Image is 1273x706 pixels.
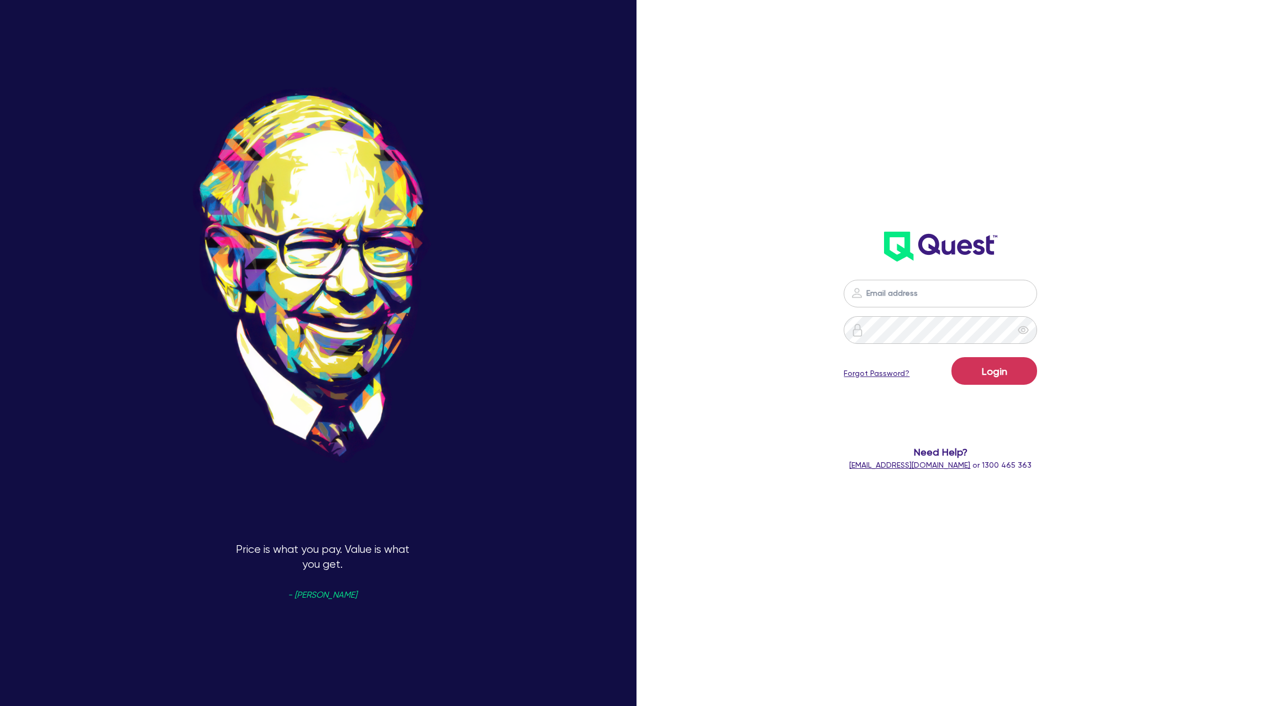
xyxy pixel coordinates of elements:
[850,286,864,300] img: icon-password
[1018,325,1029,336] span: eye
[766,444,1116,459] span: Need Help?
[884,232,997,262] img: wH2k97JdezQIQAAAABJRU5ErkJggg==
[844,280,1037,307] input: Email address
[849,461,1032,469] span: or 1300 465 363
[851,323,864,337] img: icon-password
[849,461,970,469] a: [EMAIL_ADDRESS][DOMAIN_NAME]
[844,368,909,379] a: Forgot Password?
[951,357,1037,385] button: Login
[288,591,357,599] span: - [PERSON_NAME]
